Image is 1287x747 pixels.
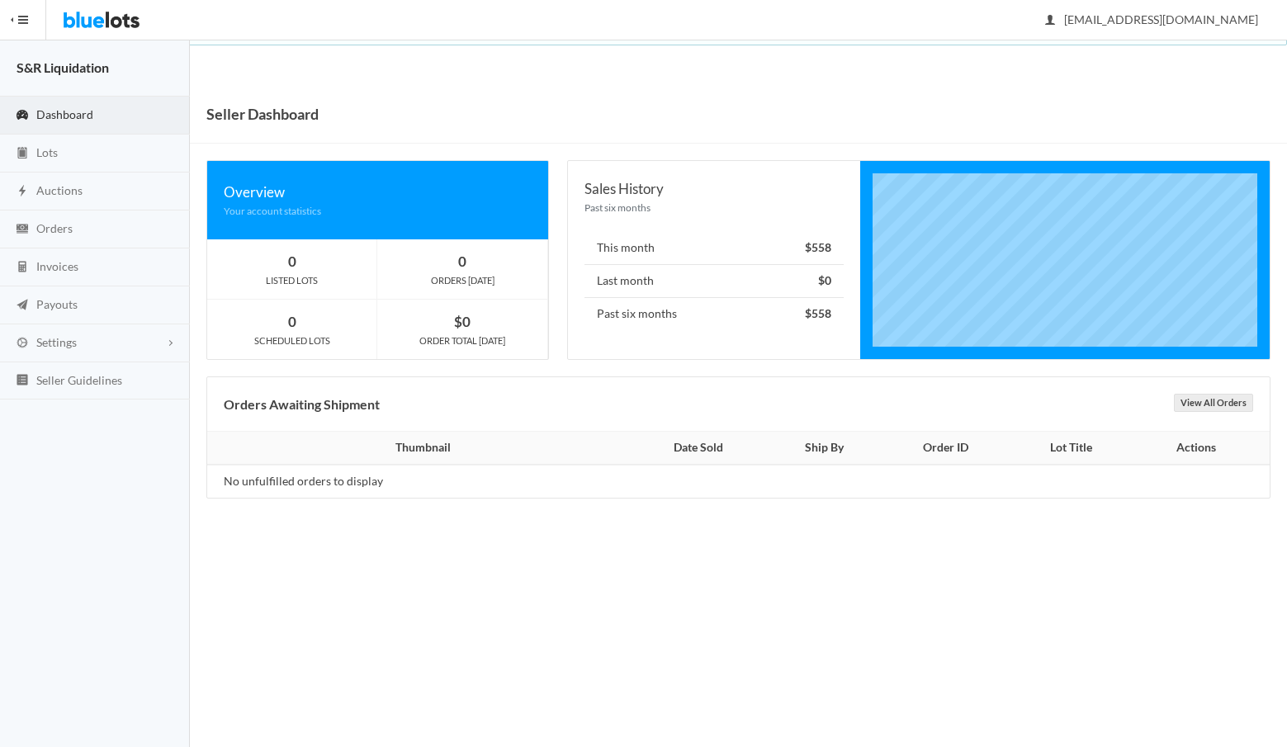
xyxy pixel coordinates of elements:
[454,313,471,330] strong: $0
[1010,432,1132,465] th: Lot Title
[377,333,547,348] div: ORDER TOTAL [DATE]
[14,298,31,314] ion-icon: paper plane
[630,432,768,465] th: Date Sold
[584,264,844,298] li: Last month
[207,333,376,348] div: SCHEDULED LOTS
[17,59,109,75] strong: S&R Liquidation
[14,222,31,238] ion-icon: cash
[1174,394,1253,412] a: View All Orders
[768,432,882,465] th: Ship By
[36,259,78,273] span: Invoices
[805,306,831,320] strong: $558
[207,465,630,498] td: No unfulfilled orders to display
[224,181,532,203] div: Overview
[207,432,630,465] th: Thumbnail
[36,107,93,121] span: Dashboard
[224,203,532,219] div: Your account statistics
[36,145,58,159] span: Lots
[288,313,296,330] strong: 0
[584,177,844,200] div: Sales History
[1042,13,1058,29] ion-icon: person
[224,396,380,412] b: Orders Awaiting Shipment
[1132,432,1270,465] th: Actions
[36,183,83,197] span: Auctions
[1046,12,1258,26] span: [EMAIL_ADDRESS][DOMAIN_NAME]
[14,260,31,276] ion-icon: calculator
[805,240,831,254] strong: $558
[584,232,844,265] li: This month
[206,102,319,126] h1: Seller Dashboard
[14,184,31,200] ion-icon: flash
[584,200,844,215] div: Past six months
[458,253,466,270] strong: 0
[36,297,78,311] span: Payouts
[377,273,547,288] div: ORDERS [DATE]
[14,108,31,124] ion-icon: speedometer
[36,335,77,349] span: Settings
[818,273,831,287] strong: $0
[36,373,122,387] span: Seller Guidelines
[14,336,31,352] ion-icon: cog
[14,146,31,162] ion-icon: clipboard
[882,432,1010,465] th: Order ID
[288,253,296,270] strong: 0
[584,297,844,330] li: Past six months
[207,273,376,288] div: LISTED LOTS
[36,221,73,235] span: Orders
[14,373,31,389] ion-icon: list box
